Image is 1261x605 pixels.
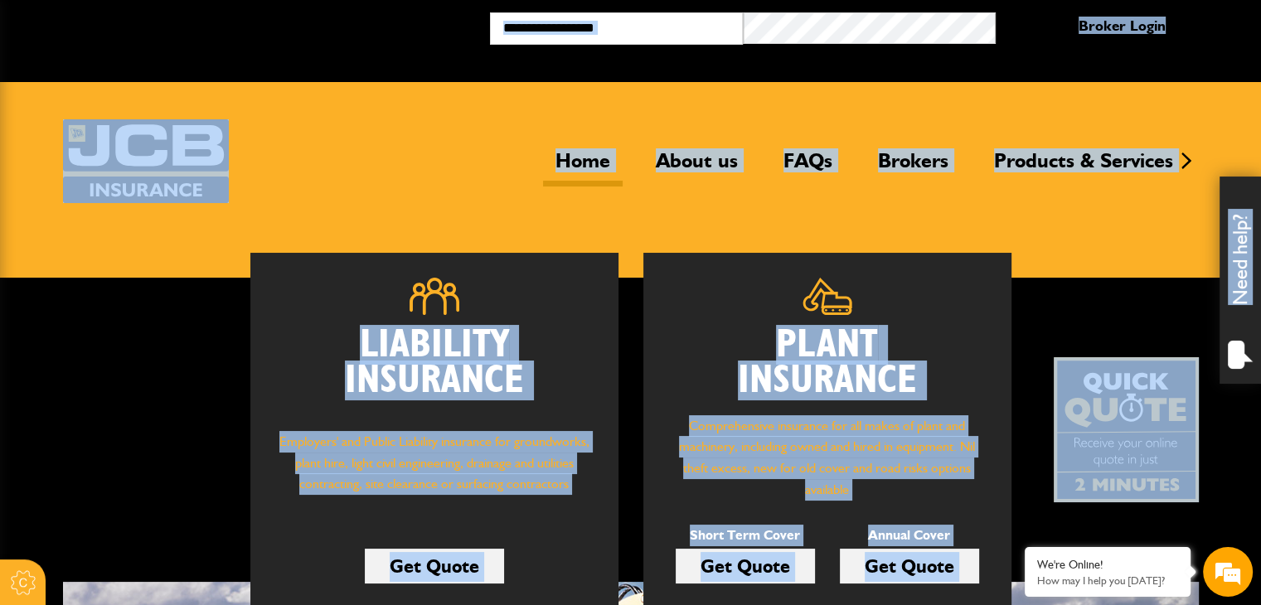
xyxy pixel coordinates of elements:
[22,153,303,190] input: Enter your last name
[771,148,845,186] a: FAQs
[1054,357,1199,502] img: Quick Quote
[63,119,229,203] a: JCB Insurance Services
[22,202,303,239] input: Enter your email address
[1037,558,1178,572] div: We're Online!
[22,251,303,288] input: Enter your phone number
[275,327,594,415] h2: Liability Insurance
[1220,177,1261,384] div: Need help?
[866,148,961,186] a: Brokers
[1054,357,1199,502] a: Get your insurance quote isn just 2-minutes
[28,92,70,115] img: d_20077148190_company_1631870298795_20077148190
[1037,574,1178,587] p: How may I help you today?
[275,431,594,511] p: Employers' and Public Liability insurance for groundworks, plant hire, light civil engineering, d...
[643,148,750,186] a: About us
[668,327,987,399] h2: Plant Insurance
[982,148,1186,186] a: Products & Services
[676,549,815,583] a: Get Quote
[63,119,229,203] img: JCB Insurance Services logo
[668,415,987,500] p: Comprehensive insurance for all makes of plant and machinery, including owned and hired in equipm...
[996,12,1249,38] button: Broker Login
[676,525,815,546] p: Short Term Cover
[840,549,979,583] a: Get Quote
[22,300,303,461] textarea: Type your message and hit 'Enter'
[840,525,979,546] p: Annual Cover
[365,549,504,583] a: Get Quote
[226,476,301,498] em: Start Chat
[272,8,312,48] div: Minimize live chat window
[86,93,279,114] div: Chat with us now
[543,148,623,186] a: Home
